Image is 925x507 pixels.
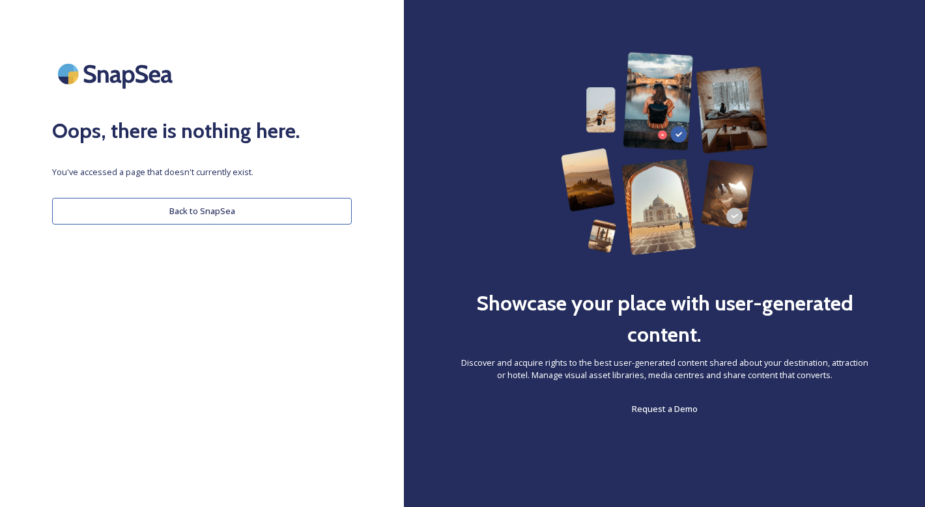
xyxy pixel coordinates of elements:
img: SnapSea Logo [52,52,182,96]
a: Request a Demo [632,401,698,417]
h2: Showcase your place with user-generated content. [456,288,873,350]
span: Request a Demo [632,403,698,415]
span: Discover and acquire rights to the best user-generated content shared about your destination, att... [456,357,873,381]
button: Back to SnapSea [52,198,352,225]
img: 63b42ca75bacad526042e722_Group%20154-p-800.png [561,52,768,255]
span: You've accessed a page that doesn't currently exist. [52,166,352,178]
h2: Oops, there is nothing here. [52,115,352,146]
